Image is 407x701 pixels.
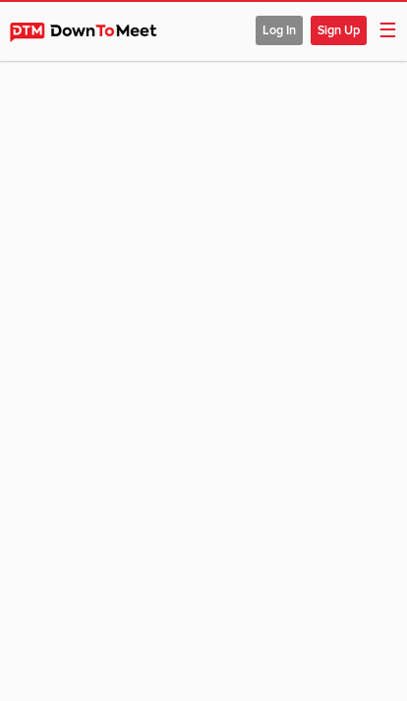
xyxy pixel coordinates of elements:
[378,19,397,43] span: ☰
[256,22,303,38] a: Log In
[311,16,367,45] span: Sign Up
[311,22,367,38] a: Sign Up
[256,16,303,45] span: Log In
[10,23,177,42] img: DownToMeet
